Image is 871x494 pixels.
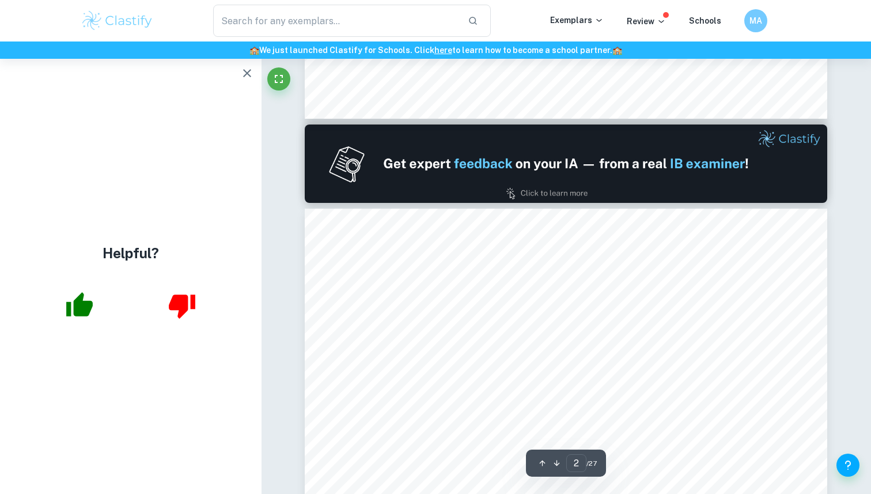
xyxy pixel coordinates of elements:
h6: We just launched Clastify for Schools. Click to learn how to become a school partner. [2,44,869,56]
a: Schools [689,16,721,25]
span: 🏫 [612,46,622,55]
img: Clastify logo [81,9,154,32]
span: constant pattern of 1% every few minutes. However, this is not the case for my iPhone, when my [366,417,765,427]
button: MA [744,9,767,32]
span: phone is at 100%, it stays at 100% for a long time, but when my phone is only at 40%, it changes [366,440,765,451]
span: Mathematical models intrigue me because they can illustrate number sets, and reveal numerical [366,299,766,310]
span: often catches me off guard. I expect the battery of my iPhone to be used linearly, following a [366,394,766,404]
p: Review [627,15,666,28]
a: here [434,46,452,55]
h4: Helpful? [103,243,159,263]
p: Exemplars [550,14,604,27]
button: Help and Feedback [836,454,859,477]
span: to 39% very quickly. The long-lasting 100% gives me a misconception that my phone has a long [366,464,766,474]
span: 🏫 [249,46,259,55]
span: future. One object that I use on a daily basis is my iPhone 12, and its irregular battery usage [366,370,765,380]
span: 0 [760,77,766,86]
span: understand the trends of objects I use on a daily basis, so I can become better prepared for the [366,346,765,357]
input: Search for any exemplars... [213,5,459,37]
span: relationships for various daily life occurrences. I would like to apply mathematical models to [366,323,765,333]
h6: MA [749,14,763,27]
img: Ad [305,125,827,203]
span: / 27 [586,458,597,469]
button: Fullscreen [267,67,290,90]
span: 1. Introduction and Reasoning [366,272,521,284]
